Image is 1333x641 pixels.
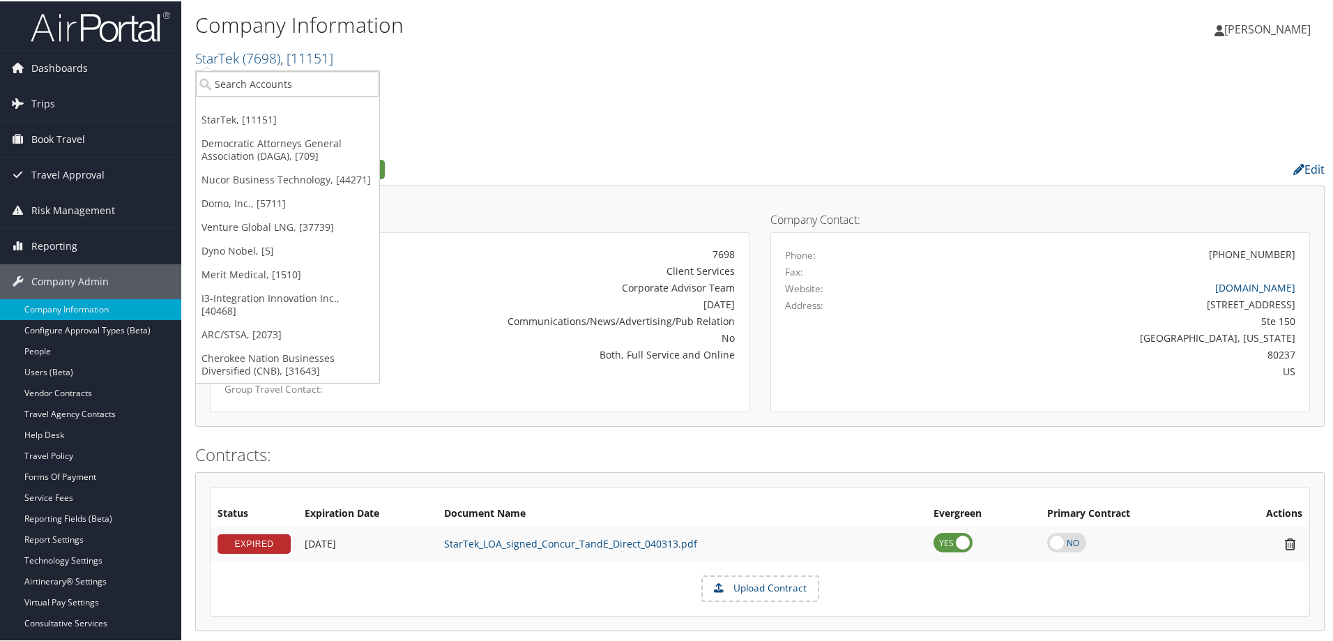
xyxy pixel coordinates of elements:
th: Status [211,500,298,525]
i: Remove Contract [1278,536,1302,550]
label: Website: [785,280,823,294]
th: Expiration Date [298,500,437,525]
label: Address: [785,297,823,311]
div: 80237 [918,346,1296,361]
span: Dashboards [31,50,88,84]
span: [DATE] [305,536,336,549]
img: airportal-logo.png [31,9,170,42]
div: 7698 [402,246,735,260]
h2: Company Profile: [195,156,941,179]
div: EXPIRED [218,533,291,552]
span: ( 7698 ) [243,47,280,66]
div: [DATE] [402,296,735,310]
span: , [ 11151 ] [280,47,333,66]
a: StarTek_LOA_signed_Concur_TandE_Direct_040313.pdf [444,536,697,549]
div: Corporate Advisor Team [402,279,735,294]
span: Travel Approval [31,156,105,191]
th: Actions [1217,500,1309,525]
span: Company Admin [31,263,109,298]
div: US [918,363,1296,377]
span: [PERSON_NAME] [1224,20,1311,36]
a: Domo, Inc., [5711] [196,190,379,214]
a: Edit [1293,160,1325,176]
span: Risk Management [31,192,115,227]
h4: Account Details: [210,213,749,224]
a: Dyno Nobel, [5] [196,238,379,262]
a: [DOMAIN_NAME] [1215,280,1295,293]
span: Trips [31,85,55,120]
th: Evergreen [927,500,1040,525]
a: Merit Medical, [1510] [196,262,379,285]
a: Nucor Business Technology, [44271] [196,167,379,190]
a: StarTek, [11151] [196,107,379,130]
a: Cherokee Nation Businesses Diversified (CNB), [31643] [196,345,379,382]
label: Fax: [785,264,803,278]
th: Document Name [437,500,927,525]
a: StarTek [195,47,333,66]
a: ARC/STSA, [2073] [196,322,379,345]
h2: Contracts: [195,442,1325,465]
a: I3-Integration Innovation Inc., [40468] [196,285,379,322]
div: [GEOGRAPHIC_DATA], [US_STATE] [918,329,1296,344]
a: [PERSON_NAME] [1214,7,1325,49]
div: Add/Edit Date [305,536,430,549]
div: Both, Full Service and Online [402,346,735,361]
th: Primary Contract [1040,500,1218,525]
div: Ste 150 [918,312,1296,327]
a: Venture Global LNG, [37739] [196,214,379,238]
input: Search Accounts [196,70,379,96]
label: Upload Contract [703,575,818,599]
h1: Company Information [195,9,948,38]
label: Phone: [785,247,816,261]
span: Book Travel [31,121,85,156]
span: Reporting [31,227,77,262]
div: No [402,329,735,344]
div: Client Services [402,262,735,277]
div: Communications/News/Advertising/Pub Relation [402,312,735,327]
label: Group Travel Contact: [224,381,381,395]
h4: Company Contact: [770,213,1310,224]
div: [PHONE_NUMBER] [1209,246,1295,260]
div: [STREET_ADDRESS] [918,296,1296,310]
a: Democratic Attorneys General Association (DAGA), [709] [196,130,379,167]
